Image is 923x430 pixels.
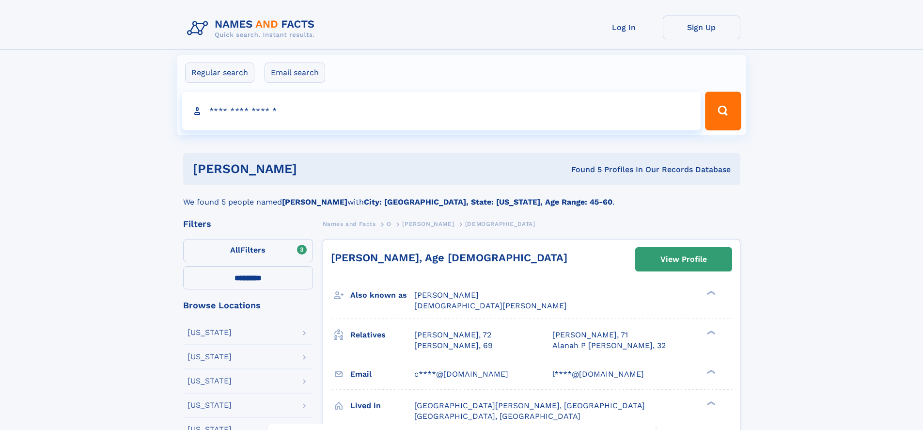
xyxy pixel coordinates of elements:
[414,401,645,410] span: [GEOGRAPHIC_DATA][PERSON_NAME], [GEOGRAPHIC_DATA]
[350,287,414,303] h3: Also known as
[636,248,732,271] a: View Profile
[183,301,313,310] div: Browse Locations
[660,248,707,271] div: View Profile
[704,329,716,335] div: ❯
[552,340,666,351] a: Alanah P [PERSON_NAME], 32
[350,327,414,343] h3: Relatives
[402,218,454,230] a: [PERSON_NAME]
[188,353,232,361] div: [US_STATE]
[230,245,240,255] span: All
[704,368,716,375] div: ❯
[331,252,567,264] a: [PERSON_NAME], Age [DEMOGRAPHIC_DATA]
[387,218,391,230] a: O
[188,377,232,385] div: [US_STATE]
[350,398,414,414] h3: Lived in
[193,163,434,175] h1: [PERSON_NAME]
[183,220,313,228] div: Filters
[185,63,254,83] label: Regular search
[414,330,491,340] a: [PERSON_NAME], 72
[183,185,740,208] div: We found 5 people named with .
[323,218,376,230] a: Names and Facts
[585,16,663,39] a: Log In
[265,63,325,83] label: Email search
[387,221,391,227] span: O
[188,329,232,336] div: [US_STATE]
[414,412,580,421] span: [GEOGRAPHIC_DATA], [GEOGRAPHIC_DATA]
[465,221,535,227] span: [DEMOGRAPHIC_DATA]
[182,92,701,130] input: search input
[704,400,716,406] div: ❯
[350,366,414,382] h3: Email
[704,290,716,296] div: ❯
[414,290,479,300] span: [PERSON_NAME]
[183,239,313,262] label: Filters
[414,340,493,351] a: [PERSON_NAME], 69
[364,197,612,207] b: City: [GEOGRAPHIC_DATA], State: [US_STATE], Age Range: 45-60
[705,92,741,130] button: Search Button
[552,330,628,340] a: [PERSON_NAME], 71
[434,164,731,175] div: Found 5 Profiles In Our Records Database
[402,221,454,227] span: [PERSON_NAME]
[282,197,347,207] b: [PERSON_NAME]
[663,16,740,39] a: Sign Up
[188,401,232,409] div: [US_STATE]
[414,301,567,310] span: [DEMOGRAPHIC_DATA][PERSON_NAME]
[183,16,323,42] img: Logo Names and Facts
